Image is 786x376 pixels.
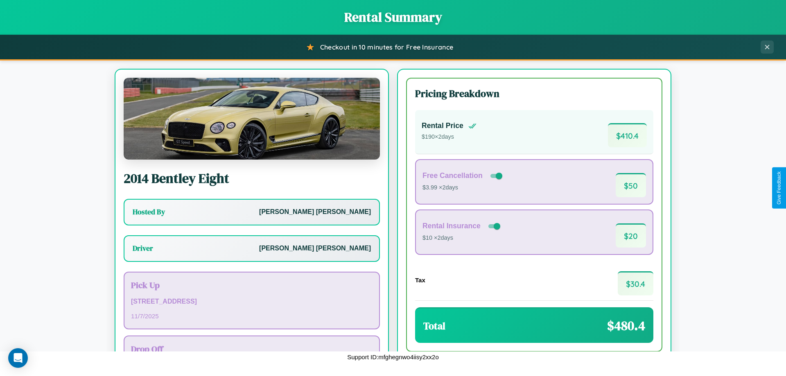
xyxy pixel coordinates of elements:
[259,243,371,254] p: [PERSON_NAME] [PERSON_NAME]
[616,173,646,197] span: $ 50
[8,348,28,368] div: Open Intercom Messenger
[133,243,153,253] h3: Driver
[131,296,373,308] p: [STREET_ADDRESS]
[124,169,380,187] h2: 2014 Bentley Eight
[259,206,371,218] p: [PERSON_NAME] [PERSON_NAME]
[422,233,502,243] p: $10 × 2 days
[131,343,373,355] h3: Drop Off
[131,279,373,291] h3: Pick Up
[618,271,653,295] span: $ 30.4
[422,182,504,193] p: $3.99 × 2 days
[608,123,647,147] span: $ 410.4
[415,87,653,100] h3: Pricing Breakdown
[422,171,483,180] h4: Free Cancellation
[131,311,373,322] p: 11 / 7 / 2025
[422,222,481,230] h4: Rental Insurance
[616,223,646,248] span: $ 20
[422,122,463,130] h4: Rental Price
[607,317,645,335] span: $ 480.4
[776,171,782,205] div: Give Feedback
[320,43,453,51] span: Checkout in 10 minutes for Free Insurance
[415,277,425,284] h4: Tax
[8,8,778,26] h1: Rental Summary
[423,319,445,333] h3: Total
[422,132,477,142] p: $ 190 × 2 days
[347,351,438,362] p: Support ID: mfghegnwo4iisy2xx2o
[124,78,380,160] img: Bentley Eight
[133,207,165,217] h3: Hosted By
